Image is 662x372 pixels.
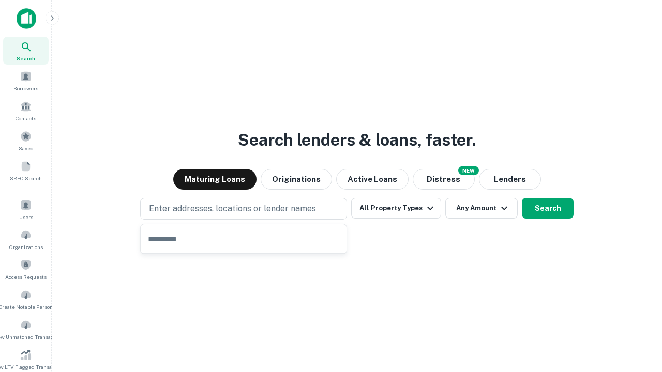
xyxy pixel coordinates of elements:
[17,54,35,63] span: Search
[19,144,34,152] span: Saved
[16,114,36,122] span: Contacts
[10,174,42,182] span: SREO Search
[9,243,43,251] span: Organizations
[17,8,36,29] img: capitalize-icon.png
[3,97,49,125] a: Contacts
[3,37,49,65] a: Search
[149,203,316,215] p: Enter addresses, locations or lender names
[19,213,33,221] span: Users
[3,67,49,95] a: Borrowers
[3,225,49,253] a: Organizations
[3,157,49,184] a: SREO Search
[238,128,476,152] h3: Search lenders & loans, faster.
[413,169,475,190] button: Search distressed loans with lien and other non-mortgage details.
[3,315,49,343] a: Review Unmatched Transactions
[13,84,38,92] span: Borrowers
[445,198,518,219] button: Any Amount
[479,169,541,190] button: Lenders
[351,198,441,219] button: All Property Types
[458,166,479,175] div: NEW
[173,169,257,190] button: Maturing Loans
[522,198,574,219] button: Search
[610,289,662,339] iframe: Chat Widget
[3,255,49,283] a: Access Requests
[3,285,49,313] a: Create Notable Person
[5,273,47,281] span: Access Requests
[140,198,347,220] button: Enter addresses, locations or lender names
[3,127,49,154] a: Saved
[261,169,332,190] button: Originations
[3,195,49,223] a: Users
[336,169,409,190] button: Active Loans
